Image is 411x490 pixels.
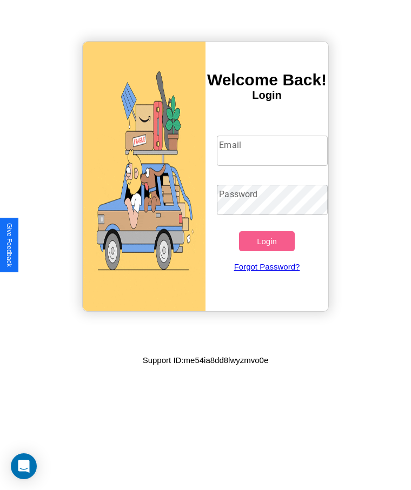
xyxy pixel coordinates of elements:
[5,223,13,267] div: Give Feedback
[83,42,205,311] img: gif
[143,353,269,367] p: Support ID: me54ia8dd8lwyzmvo0e
[205,71,328,89] h3: Welcome Back!
[239,231,294,251] button: Login
[11,453,37,479] div: Open Intercom Messenger
[205,89,328,102] h4: Login
[211,251,322,282] a: Forgot Password?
